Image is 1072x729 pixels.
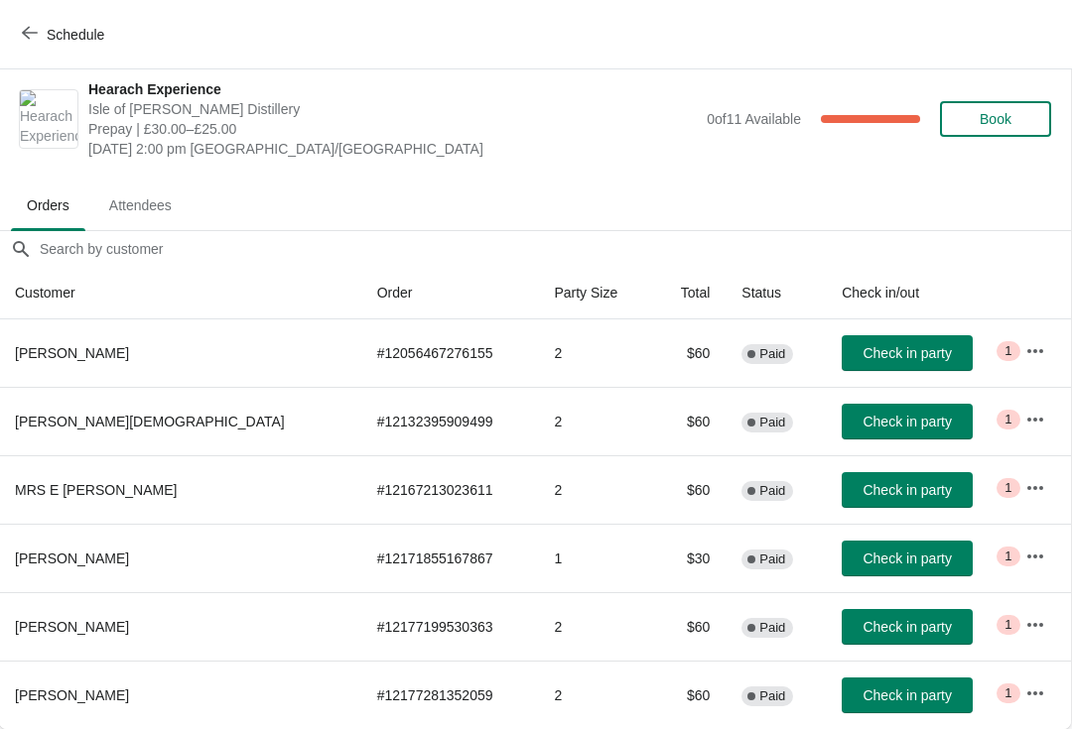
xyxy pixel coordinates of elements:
[361,661,539,729] td: # 12177281352059
[842,609,973,645] button: Check in party
[88,79,697,99] span: Hearach Experience
[88,119,697,139] span: Prepay | £30.00–£25.00
[759,346,785,362] span: Paid
[1005,480,1011,496] span: 1
[15,619,129,635] span: [PERSON_NAME]
[11,187,85,223] span: Orders
[1005,412,1011,427] span: 1
[652,592,726,661] td: $60
[88,139,697,159] span: [DATE] 2:00 pm [GEOGRAPHIC_DATA]/[GEOGRAPHIC_DATA]
[88,99,697,119] span: Isle of [PERSON_NAME] Distillery
[652,524,726,592] td: $30
[1005,548,1011,564] span: 1
[361,455,539,524] td: # 12167213023611
[652,455,726,524] td: $60
[842,335,973,371] button: Check in party
[15,687,129,703] span: [PERSON_NAME]
[863,482,951,498] span: Check in party
[707,111,801,127] span: 0 of 11 Available
[47,27,104,43] span: Schedule
[20,90,77,148] img: Hearach Experience
[842,404,973,439] button: Check in party
[361,319,539,387] td: # 12056467276155
[759,620,785,636] span: Paid
[15,345,129,361] span: [PERSON_NAME]
[361,524,539,592] td: # 12171855167867
[15,482,177,498] span: MRS E [PERSON_NAME]
[980,111,1011,127] span: Book
[759,483,785,499] span: Paid
[940,101,1051,137] button: Book
[652,387,726,455] td: $60
[93,187,188,223] span: Attendees
[538,592,652,661] td: 2
[538,387,652,455] td: 2
[538,319,652,387] td: 2
[759,688,785,704] span: Paid
[538,455,652,524] td: 2
[842,472,973,508] button: Check in party
[652,319,726,387] td: $60
[863,414,951,429] span: Check in party
[361,592,539,661] td: # 12177199530363
[863,687,951,703] span: Check in party
[10,17,120,53] button: Schedule
[842,677,973,713] button: Check in party
[652,267,726,319] th: Total
[361,387,539,455] td: # 12132395909499
[1005,685,1011,701] span: 1
[361,267,539,319] th: Order
[538,267,652,319] th: Party Size
[826,267,1008,319] th: Check in/out
[538,661,652,729] td: 2
[759,551,785,567] span: Paid
[538,524,652,592] td: 1
[863,619,951,635] span: Check in party
[842,541,973,576] button: Check in party
[1005,617,1011,633] span: 1
[863,345,951,361] span: Check in party
[863,550,951,566] span: Check in party
[726,267,826,319] th: Status
[39,231,1071,267] input: Search by customer
[759,415,785,430] span: Paid
[15,414,285,429] span: [PERSON_NAME][DEMOGRAPHIC_DATA]
[1005,343,1011,359] span: 1
[652,661,726,729] td: $60
[15,550,129,566] span: [PERSON_NAME]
